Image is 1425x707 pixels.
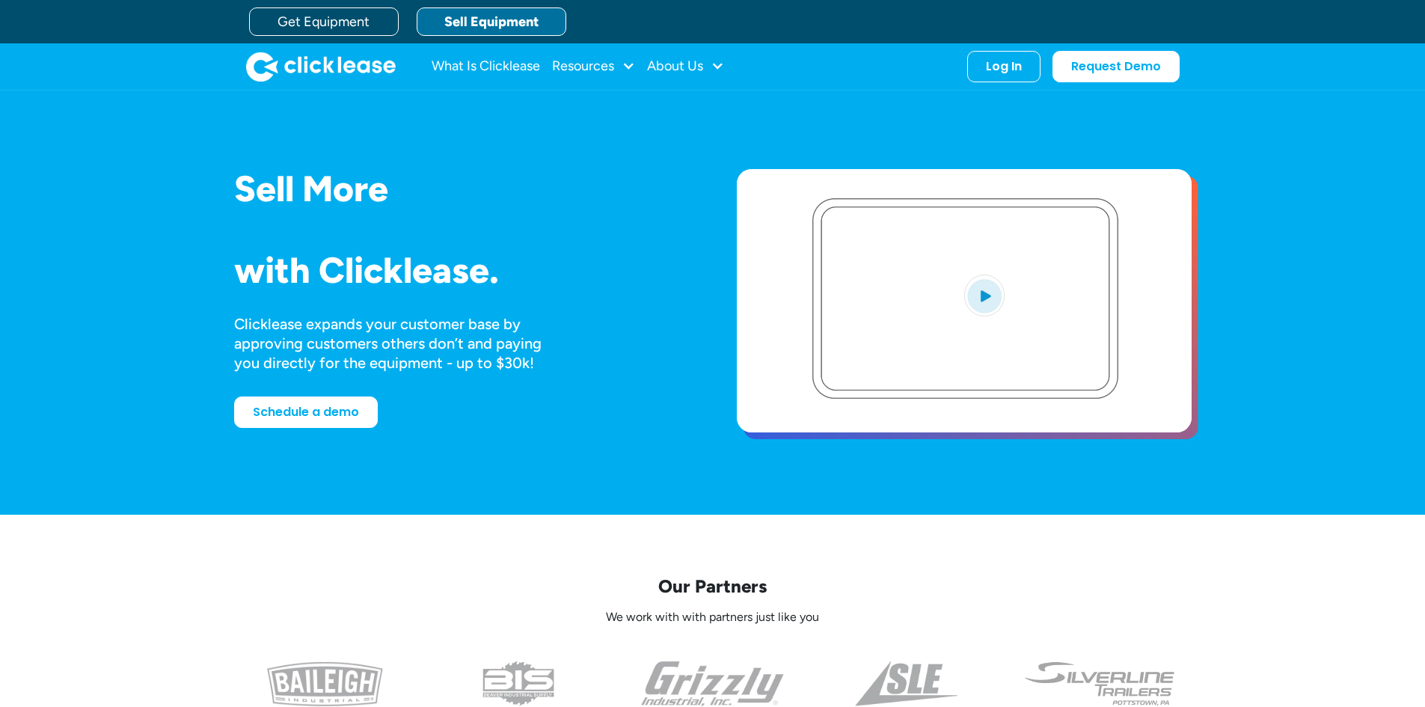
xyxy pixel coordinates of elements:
[417,7,566,36] a: Sell Equipment
[855,661,957,706] img: a black and white photo of the side of a triangle
[234,397,378,428] a: Schedule a demo
[246,52,396,82] img: Clicklease logo
[986,59,1022,74] div: Log In
[234,610,1192,625] p: We work with with partners just like you
[432,52,540,82] a: What Is Clicklease
[234,314,569,373] div: Clicklease expands your customer base by approving customers others don’t and paying you directly...
[552,52,635,82] div: Resources
[641,661,784,706] img: the grizzly industrial inc logo
[1052,51,1180,82] a: Request Demo
[267,661,383,706] img: baileigh logo
[246,52,396,82] a: home
[964,275,1005,316] img: Blue play button logo on a light blue circular background
[1023,661,1177,706] img: undefined
[234,169,689,209] h1: Sell More
[234,575,1192,598] p: Our Partners
[737,169,1192,432] a: open lightbox
[482,661,554,706] img: the logo for beaver industrial supply
[647,52,724,82] div: About Us
[249,7,399,36] a: Get Equipment
[234,251,689,290] h1: with Clicklease.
